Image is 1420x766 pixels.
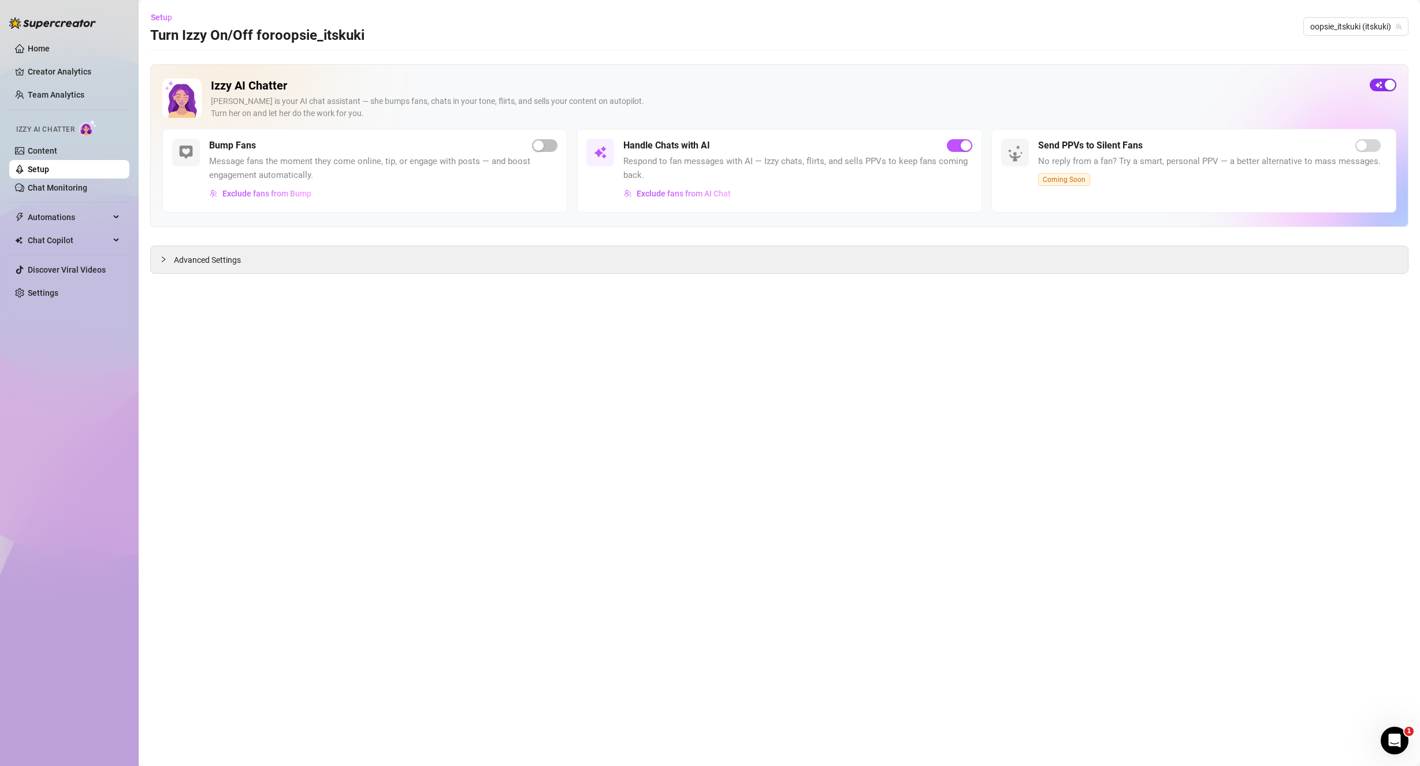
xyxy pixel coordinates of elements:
[28,62,120,81] a: Creator Analytics
[28,183,87,192] a: Chat Monitoring
[160,253,174,266] div: collapsed
[1310,18,1402,35] span: oopsie_itskuki (itskuki)
[9,17,96,29] img: logo-BBDzfeDw.svg
[28,265,106,274] a: Discover Viral Videos
[15,213,24,222] span: thunderbolt
[28,208,110,226] span: Automations
[160,256,167,263] span: collapsed
[222,189,311,198] span: Exclude fans from Bump
[209,155,557,182] span: Message fans the moment they come online, tip, or engage with posts — and boost engagement automa...
[1038,155,1381,169] span: No reply from a fan? Try a smart, personal PPV — a better alternative to mass messages.
[150,8,181,27] button: Setup
[1395,23,1402,30] span: team
[28,146,57,155] a: Content
[79,120,97,136] img: AI Chatter
[623,184,731,203] button: Exclude fans from AI Chat
[28,90,84,99] a: Team Analytics
[28,288,58,298] a: Settings
[209,184,312,203] button: Exclude fans from Bump
[637,189,731,198] span: Exclude fans from AI Chat
[15,236,23,244] img: Chat Copilot
[623,139,710,153] h5: Handle Chats with AI
[1404,727,1414,736] span: 1
[28,231,110,250] span: Chat Copilot
[151,13,172,22] span: Setup
[1381,727,1408,754] iframe: Intercom live chat
[174,254,241,266] span: Advanced Settings
[1038,173,1090,186] span: Coming Soon
[28,44,50,53] a: Home
[211,95,1360,120] div: [PERSON_NAME] is your AI chat assistant — she bumps fans, chats in your tone, flirts, and sells y...
[179,146,193,159] img: svg%3e
[1008,145,1026,163] img: silent-fans-ppv-o-N6Mmdf.svg
[16,124,75,135] span: Izzy AI Chatter
[162,79,202,118] img: Izzy AI Chatter
[211,79,1360,93] h2: Izzy AI Chatter
[623,155,972,182] span: Respond to fan messages with AI — Izzy chats, flirts, and sells PPVs to keep fans coming back.
[28,165,49,174] a: Setup
[209,139,256,153] h5: Bump Fans
[210,189,218,198] img: svg%3e
[150,27,365,45] h3: Turn Izzy On/Off for oopsie_itskuki
[1038,139,1143,153] h5: Send PPVs to Silent Fans
[593,146,607,159] img: svg%3e
[624,189,632,198] img: svg%3e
